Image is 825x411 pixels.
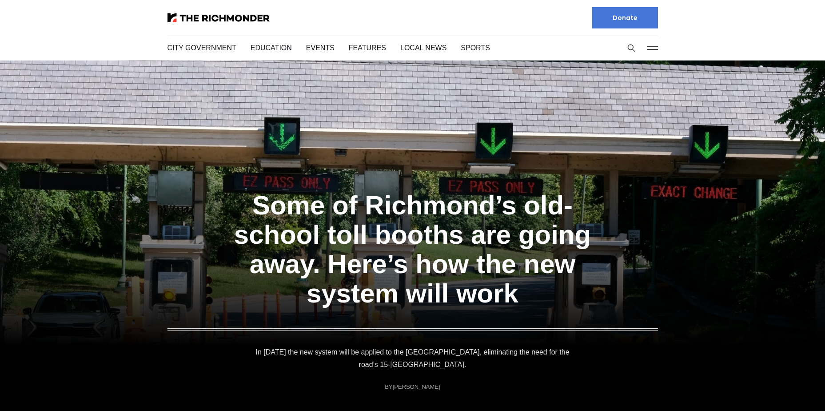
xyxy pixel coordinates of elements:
[167,43,234,53] a: City Government
[304,43,330,53] a: Events
[392,383,440,391] a: [PERSON_NAME]
[451,43,478,53] a: Sports
[625,41,638,55] button: Search this site
[778,367,825,411] iframe: portal-trigger
[255,346,571,371] p: In [DATE] the new system will be applied to the [GEOGRAPHIC_DATA], eliminating the need for the r...
[167,13,270,22] img: The Richmonder
[385,383,440,390] div: By
[221,187,604,312] a: Some of Richmond’s old-school toll booths are going away. Here’s how the new system will work
[344,43,379,53] a: Features
[393,43,437,53] a: Local News
[592,7,658,28] a: Donate
[248,43,290,53] a: Education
